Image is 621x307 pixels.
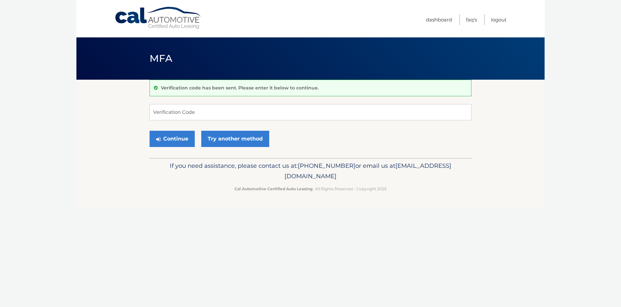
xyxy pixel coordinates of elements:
span: [EMAIL_ADDRESS][DOMAIN_NAME] [284,162,451,180]
button: Continue [150,131,195,147]
a: Cal Automotive [114,7,202,30]
a: Dashboard [426,14,452,25]
p: If you need assistance, please contact us at: or email us at [154,161,467,181]
p: - All Rights Reserved - Copyright 2025 [154,185,467,192]
a: FAQ's [466,14,477,25]
strong: Cal Automotive Certified Auto Leasing [234,186,312,191]
p: Verification code has been sent. Please enter it below to continue. [161,85,319,91]
a: Try another method [201,131,269,147]
span: MFA [150,52,172,64]
input: Verification Code [150,104,471,120]
a: Logout [491,14,507,25]
span: [PHONE_NUMBER] [298,162,355,169]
